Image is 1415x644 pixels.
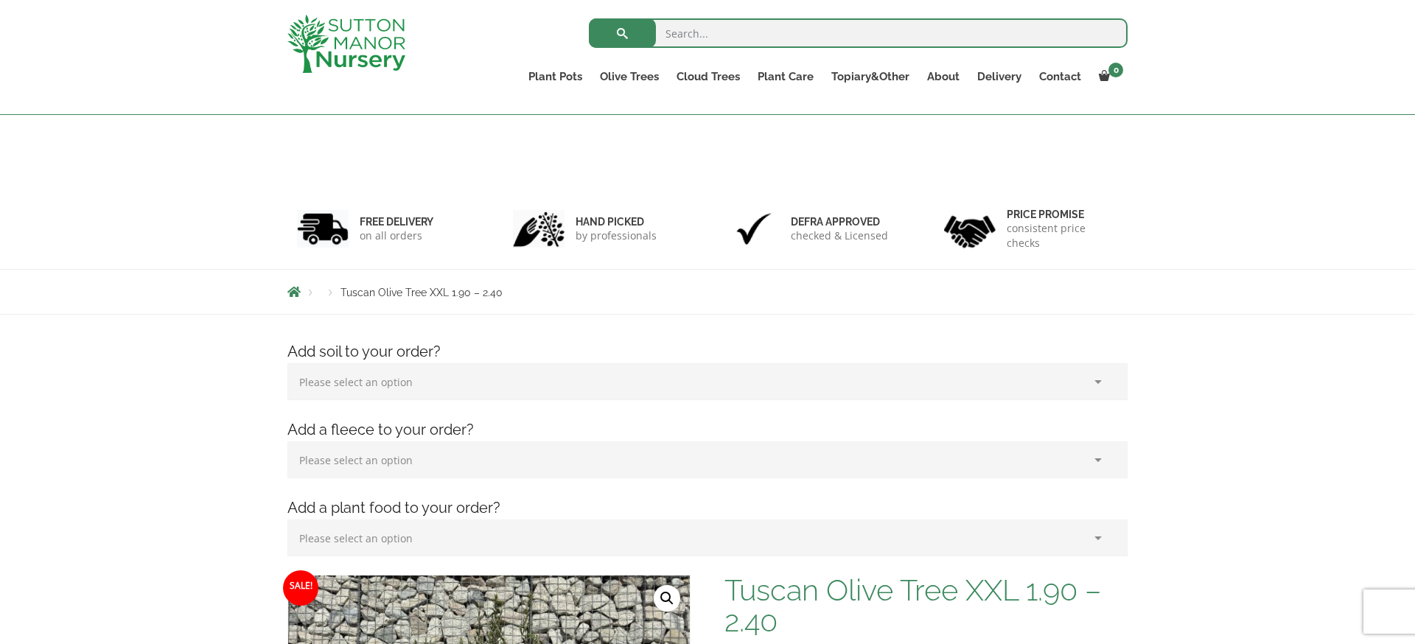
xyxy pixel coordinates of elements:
[1030,66,1090,87] a: Contact
[360,215,433,228] h6: FREE DELIVERY
[287,286,1128,298] nav: Breadcrumbs
[944,206,996,251] img: 4.jpg
[668,66,749,87] a: Cloud Trees
[968,66,1030,87] a: Delivery
[297,210,349,248] img: 1.jpg
[654,585,680,612] a: View full-screen image gallery
[513,210,565,248] img: 2.jpg
[1090,66,1128,87] a: 0
[276,340,1139,363] h4: Add soil to your order?
[1007,208,1119,221] h6: Price promise
[822,66,918,87] a: Topiary&Other
[1007,221,1119,251] p: consistent price checks
[1108,63,1123,77] span: 0
[276,497,1139,519] h4: Add a plant food to your order?
[520,66,591,87] a: Plant Pots
[589,18,1128,48] input: Search...
[728,210,780,248] img: 3.jpg
[287,15,405,73] img: logo
[918,66,968,87] a: About
[791,228,888,243] p: checked & Licensed
[360,228,433,243] p: on all orders
[276,419,1139,441] h4: Add a fleece to your order?
[749,66,822,87] a: Plant Care
[791,215,888,228] h6: Defra approved
[576,228,657,243] p: by professionals
[591,66,668,87] a: Olive Trees
[283,570,318,606] span: Sale!
[340,287,503,298] span: Tuscan Olive Tree XXL 1.90 – 2.40
[724,575,1128,637] h1: Tuscan Olive Tree XXL 1.90 – 2.40
[576,215,657,228] h6: hand picked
